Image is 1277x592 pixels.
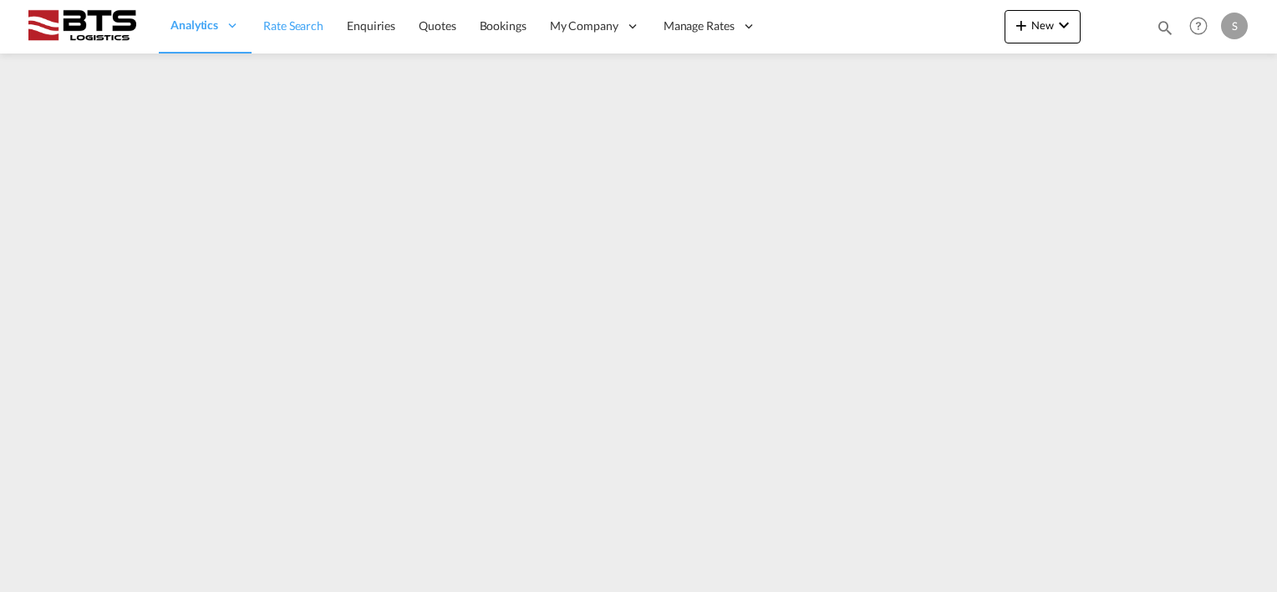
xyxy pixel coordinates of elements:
[550,18,618,34] span: My Company
[1011,18,1074,32] span: New
[263,18,323,33] span: Rate Search
[480,18,527,33] span: Bookings
[25,8,138,45] img: cdcc71d0be7811ed9adfbf939d2aa0e8.png
[1221,13,1248,39] div: S
[419,18,455,33] span: Quotes
[1054,15,1074,35] md-icon: icon-chevron-down
[664,18,735,34] span: Manage Rates
[347,18,395,33] span: Enquiries
[170,17,218,33] span: Analytics
[1184,12,1221,42] div: Help
[1156,18,1174,37] md-icon: icon-magnify
[1005,10,1081,43] button: icon-plus 400-fgNewicon-chevron-down
[1011,15,1031,35] md-icon: icon-plus 400-fg
[1156,18,1174,43] div: icon-magnify
[1184,12,1213,40] span: Help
